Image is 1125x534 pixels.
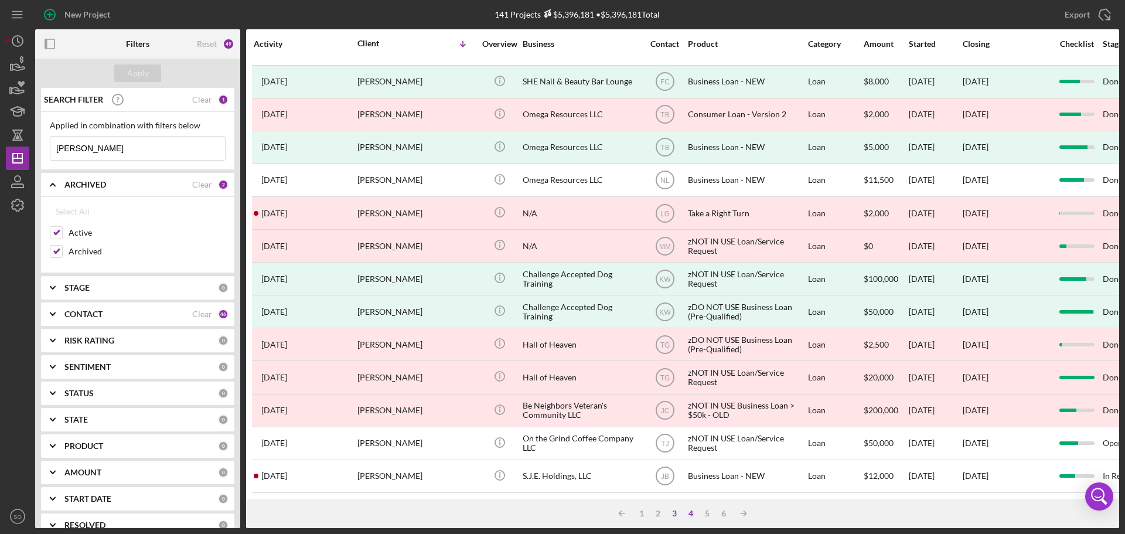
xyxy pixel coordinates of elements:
div: [DATE] [963,142,988,152]
button: Apply [114,64,161,82]
button: Select All [50,200,96,223]
div: Loan [808,230,862,261]
div: [DATE] [909,461,962,492]
div: Applied in combination with filters below [50,121,226,130]
div: zDO NOT USE Business Loan (Pre-Qualified) [688,329,805,360]
text: TG [660,374,670,382]
div: zNOT IN USE Loan/Service Request [688,428,805,459]
text: TJ [661,440,669,448]
time: 2024-09-24 14:01 [261,110,287,119]
time: 2025-01-30 17:35 [261,209,287,218]
time: [DATE] [963,372,988,382]
b: SEARCH FILTER [44,95,103,104]
text: FC [660,78,670,86]
text: KW [659,308,671,316]
div: [DATE] [909,296,962,327]
div: Clear [192,180,212,189]
div: $200,000 [864,395,908,426]
div: Activity [254,39,356,49]
div: $8,000 [864,66,908,97]
div: Omega Resources LLC [523,132,640,163]
div: Apply [127,64,149,82]
span: $50,000 [864,438,894,448]
b: STATUS [64,389,94,398]
div: 49 [223,38,234,50]
div: Select All [56,200,90,223]
div: Category [808,39,862,49]
div: [PERSON_NAME] [357,263,475,294]
div: [PERSON_NAME] [357,428,475,459]
time: [DATE] [963,208,988,218]
span: $11,500 [864,175,894,185]
div: 4 [683,509,699,518]
div: [PERSON_NAME] [357,329,475,360]
div: SHE Nail & Beauty Bar Lounge [523,66,640,97]
div: 3 [666,509,683,518]
div: Consumer Loan - Version 2 [688,99,805,130]
div: Be Neighbors Veteran's Community LLC [523,395,640,426]
div: [DATE] [909,66,962,97]
div: Contact [643,39,687,49]
button: Export [1053,3,1119,26]
time: 2024-08-13 16:21 [261,471,287,481]
div: [PERSON_NAME] [357,165,475,196]
div: Checklist [1052,39,1102,49]
div: 141 Projects • $5,396,181 Total [495,9,660,19]
div: Loan [808,395,862,426]
div: Client [357,39,416,48]
b: AMOUNT [64,468,101,477]
div: $2,000 [864,99,908,130]
div: Clear [192,95,212,104]
div: 0 [218,388,229,399]
span: $12,000 [864,471,894,481]
label: Archived [69,246,226,257]
div: [PERSON_NAME] [357,362,475,393]
div: Overview [478,39,521,49]
div: [DATE] [909,165,962,196]
div: Product [688,39,805,49]
text: JC [660,407,669,415]
div: [DATE] [909,395,962,426]
div: zNOT IN USE Loan/Service Request [688,362,805,393]
div: [DATE] [909,329,962,360]
div: [DATE] [909,428,962,459]
div: 1 [633,509,650,518]
div: 0 [218,520,229,530]
time: [DATE] [963,339,988,349]
div: Loan [808,132,862,163]
div: [DATE] [909,362,962,393]
text: TB [660,144,669,152]
div: Challenge Accepted Dog Training [523,296,640,327]
div: 1 [218,94,229,105]
text: KW [659,275,671,283]
text: TG [660,341,670,349]
div: N/A [523,230,640,261]
div: [DATE] [963,274,988,284]
div: 2 [650,509,666,518]
div: On the Grind Coffee Company LLC [523,428,640,459]
div: Business Loan - NEW [688,165,805,196]
time: 2025-03-21 14:51 [261,175,287,185]
div: [PERSON_NAME] [357,296,475,327]
div: Business Loan - NEW [688,461,805,492]
div: [PERSON_NAME] [357,66,475,97]
div: $0 [864,230,908,261]
b: SENTIMENT [64,362,111,372]
time: 2024-09-05 22:01 [261,142,287,152]
time: 2023-03-27 21:04 [261,340,287,349]
div: $50,000 [864,296,908,327]
div: Started [909,39,962,49]
time: [DATE] [963,405,988,415]
div: [DATE] [909,198,962,229]
div: Omega Resources LLC [523,165,640,196]
div: 0 [218,283,229,293]
div: Hall of Heaven [523,329,640,360]
b: STATE [64,415,88,424]
div: Loan [808,461,862,492]
div: 46 [218,309,229,319]
div: S.J.E. Holdings, LLC [523,461,640,492]
text: LG [660,209,669,217]
div: [PERSON_NAME] [357,461,475,492]
div: [PERSON_NAME] [357,230,475,261]
time: 2023-03-28 16:28 [261,274,287,284]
